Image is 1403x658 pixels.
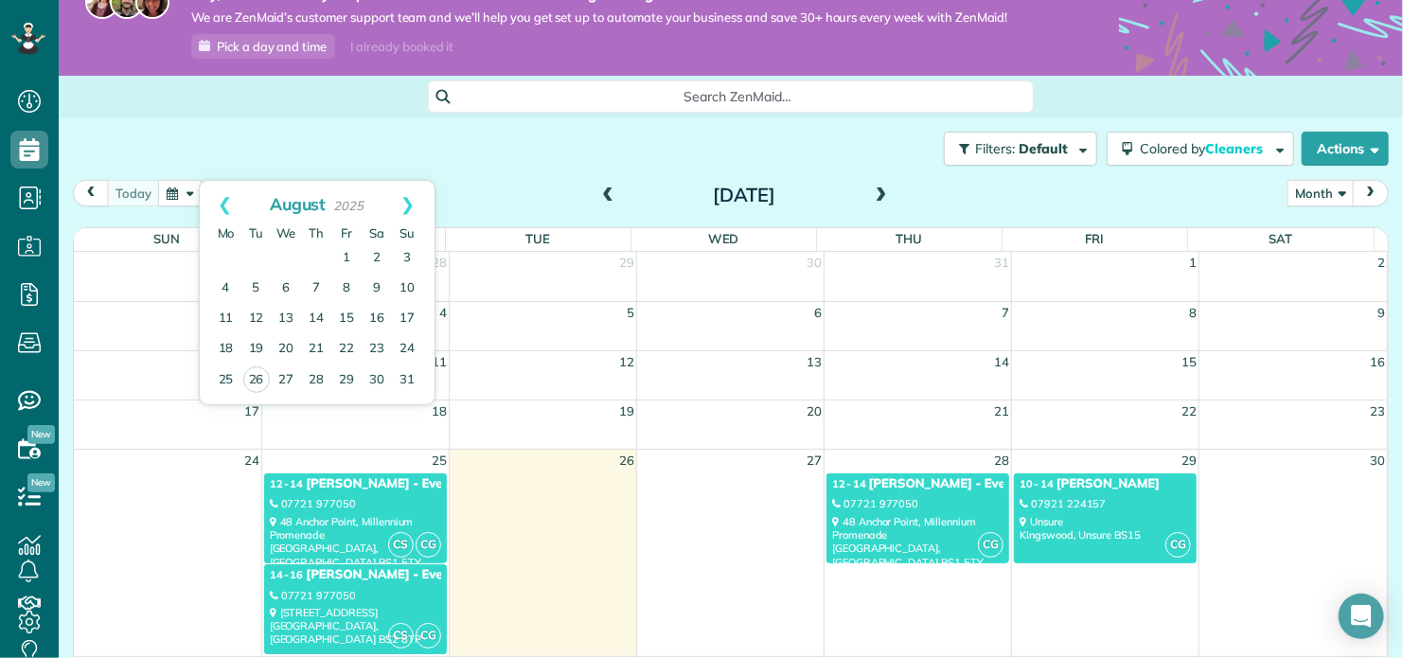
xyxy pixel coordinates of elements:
a: 24 [242,450,261,471]
a: 25 [211,365,241,396]
a: 26 [243,366,270,393]
span: New [27,425,55,444]
div: 48 Anchor Point, Millennium Promenade [GEOGRAPHIC_DATA], [GEOGRAPHIC_DATA] BS1 5TY [270,515,441,569]
a: 5 [241,274,272,304]
span: CS [388,623,414,649]
span: Thu [896,231,922,246]
a: 2 [363,243,393,274]
a: 29 [332,365,363,396]
span: CG [1165,532,1191,558]
a: 13 [272,304,302,334]
span: Filters: [975,140,1015,157]
div: 07721 977050 [270,589,441,602]
span: [PERSON_NAME] - Everything Premium Property [306,567,597,582]
a: 28 [430,252,449,274]
span: Friday [342,225,353,240]
a: 18 [211,334,241,365]
span: Pick a day and time [217,39,327,54]
span: Tue [525,231,550,246]
span: Default [1019,140,1069,157]
span: Sat [1269,231,1292,246]
a: 10 [393,274,423,304]
a: 6 [272,274,302,304]
span: [PERSON_NAME] [1057,476,1160,491]
a: 7 [1000,302,1011,324]
a: Pick a day and time [191,34,335,59]
a: 5 [625,302,636,324]
a: 6 [812,302,824,324]
span: Fri [1085,231,1104,246]
a: 3 [393,243,423,274]
a: 30 [363,365,393,396]
span: Saturday [370,225,385,240]
span: 12 - 14 [832,477,866,490]
a: 11 [430,351,449,373]
div: Open Intercom Messenger [1339,594,1384,639]
button: Actions [1302,132,1389,166]
a: 28 [302,365,332,396]
div: 07921 224157 [1020,497,1191,510]
span: 2025 [333,198,364,213]
a: 27 [805,450,824,471]
a: 14 [992,351,1011,373]
button: Colored byCleaners [1107,132,1294,166]
a: 16 [363,304,393,334]
a: 9 [1376,302,1387,324]
span: Wed [708,231,739,246]
a: 8 [1187,302,1199,324]
a: 17 [393,304,423,334]
span: Cleaners [1205,140,1266,157]
span: New [27,473,55,492]
div: Unsure KIngswood, Unsure BS15 [1020,515,1191,542]
a: 30 [805,252,824,274]
a: 8 [332,274,363,304]
span: Tuesday [249,225,263,240]
a: 15 [332,304,363,334]
span: [PERSON_NAME] - Everything Premium Property [869,476,1161,491]
div: [STREET_ADDRESS] [GEOGRAPHIC_DATA], [GEOGRAPHIC_DATA] BS2 8TP [270,606,441,647]
button: next [1353,180,1389,205]
a: Filters: Default [934,132,1097,166]
a: 4 [211,274,241,304]
a: 22 [1180,400,1199,422]
a: 21 [302,334,332,365]
a: 29 [1180,450,1199,471]
button: prev [73,180,109,205]
span: 14 - 16 [270,568,304,581]
span: [PERSON_NAME] - Everything Premium Property [306,476,597,491]
a: 23 [363,334,393,365]
a: 21 [992,400,1011,422]
span: Colored by [1140,140,1270,157]
a: 27 [272,365,302,396]
div: 48 Anchor Point, Millennium Promenade [GEOGRAPHIC_DATA], [GEOGRAPHIC_DATA] BS1 5TY [832,515,1003,569]
a: 17 [242,400,261,422]
a: 22 [332,334,363,365]
a: 19 [241,334,272,365]
span: 10 - 14 [1020,477,1054,490]
button: Today [107,180,160,205]
h2: [DATE] [626,185,862,205]
a: 20 [805,400,824,422]
a: 30 [1368,450,1387,471]
a: 4 [437,302,449,324]
a: 13 [805,351,824,373]
div: 07721 977050 [832,497,1003,510]
a: 28 [992,450,1011,471]
span: Wednesday [277,225,296,240]
a: 31 [393,365,423,396]
span: August [270,193,327,214]
span: CG [416,623,441,649]
a: 24 [393,334,423,365]
a: 1 [332,243,363,274]
span: Monday [218,225,235,240]
div: I already booked it [339,35,465,59]
a: 2 [1376,252,1387,274]
a: 1 [1187,252,1199,274]
a: 26 [617,450,636,471]
a: 15 [1180,351,1199,373]
span: Sun [153,231,180,246]
span: CS [388,532,414,558]
div: 07721 977050 [270,497,441,510]
a: Prev [200,181,252,228]
a: 19 [617,400,636,422]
